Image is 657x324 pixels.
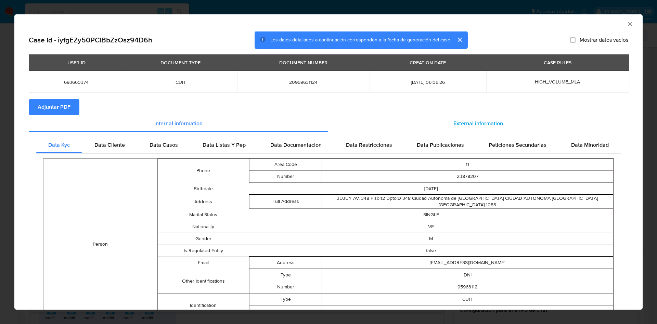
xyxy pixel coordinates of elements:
td: Phone [158,158,249,183]
td: JUJUY AV. 348 Piso:12 Dpto:D 348 Ciudad Autonoma de [GEOGRAPHIC_DATA] CIUDAD AUTONOMA [GEOGRAPHIC... [322,195,613,208]
td: Type [249,269,322,281]
td: 11 [322,158,613,170]
span: 693660374 [37,79,116,85]
div: Detailed info [29,115,628,132]
td: Is Regulated Entity [158,245,249,257]
div: DOCUMENT TYPE [156,57,205,68]
td: Area Code [249,158,322,170]
td: Other Identifications [158,269,249,293]
span: Peticiones Secundarias [489,141,546,149]
td: 95963112 [322,281,613,293]
h2: Case Id - iyfgEZy50PClBbZzOsz94D6h [29,36,152,44]
div: closure-recommendation-modal [14,14,643,310]
span: Los datos detallados a continuación corresponden a la fecha de generación del caso. [270,37,451,43]
td: CUIT [322,293,613,305]
span: Data Casos [150,141,178,149]
span: Data Restricciones [346,141,392,149]
span: Data Publicaciones [417,141,464,149]
td: Email [158,257,249,269]
td: [EMAIL_ADDRESS][DOMAIN_NAME] [322,257,613,269]
span: Internal information [154,119,203,127]
td: Identification [158,293,249,317]
td: 23878207 [322,170,613,182]
button: cerrar [451,31,468,48]
span: Data Documentacion [270,141,322,149]
td: M [249,233,613,245]
button: Adjuntar PDF [29,99,79,115]
td: false [249,245,613,257]
td: Gender [158,233,249,245]
span: Mostrar datos vacíos [580,37,628,43]
td: Number [249,281,322,293]
td: Type [249,293,322,305]
span: Adjuntar PDF [38,100,70,115]
td: VE [249,221,613,233]
div: DOCUMENT NUMBER [275,57,332,68]
div: CASE RULES [540,57,576,68]
td: 20959631124 [322,305,613,317]
td: Address [249,257,322,269]
input: Mostrar datos vacíos [570,37,576,43]
td: DNI [322,269,613,281]
span: Data Cliente [94,141,125,149]
span: Data Listas Y Pep [203,141,246,149]
div: USER ID [63,57,90,68]
td: Nationality [158,221,249,233]
span: 20959631124 [245,79,361,85]
button: Cerrar ventana [627,21,633,27]
span: External information [453,119,503,127]
span: [DATE] 06:06:26 [378,79,478,85]
span: Data Minoridad [571,141,609,149]
div: Detailed internal info [36,137,621,153]
td: Full Address [249,195,322,208]
span: CUIT [132,79,229,85]
td: SINGLE [249,209,613,221]
td: Address [158,195,249,209]
td: Birthdate [158,183,249,195]
div: CREATION DATE [405,57,450,68]
td: [DATE] [249,183,613,195]
span: Data Kyc [48,141,70,149]
td: Marital Status [158,209,249,221]
td: Number [249,305,322,317]
td: Number [249,170,322,182]
span: HIGH_VOLUME_MLA [535,78,580,85]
